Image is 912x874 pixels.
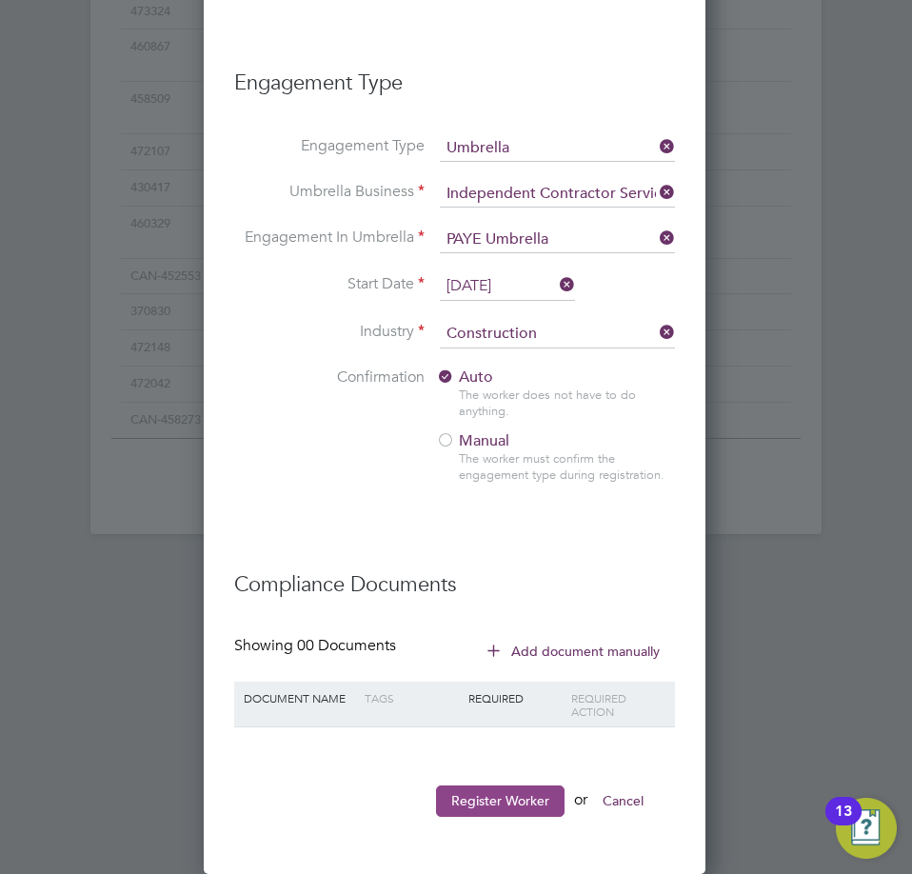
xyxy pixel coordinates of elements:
[234,274,425,294] label: Start Date
[440,135,675,162] input: Select one
[464,682,567,714] div: Required
[234,785,675,835] li: or
[297,636,396,655] span: 00 Documents
[587,785,659,816] button: Cancel
[436,785,565,816] button: Register Worker
[234,50,675,97] h3: Engagement Type
[440,227,675,253] input: Search for...
[459,451,674,484] div: The worker must confirm the engagement type during registration.
[234,552,675,599] h3: Compliance Documents
[234,182,425,202] label: Umbrella Business
[234,322,425,342] label: Industry
[566,682,670,727] div: Required Action
[239,682,360,714] div: Document Name
[440,181,675,208] input: Search for...
[234,367,425,387] label: Confirmation
[459,387,674,420] div: The worker does not have to do anything.
[836,798,897,859] button: Open Resource Center, 13 new notifications
[436,367,493,387] span: Auto
[234,636,400,656] div: Showing
[234,228,425,248] label: Engagement In Umbrella
[436,431,509,450] span: Manual
[474,636,675,666] button: Add document manually
[234,136,425,156] label: Engagement Type
[835,811,852,836] div: 13
[440,320,675,348] input: Search for...
[440,272,575,301] input: Select one
[360,682,464,714] div: Tags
